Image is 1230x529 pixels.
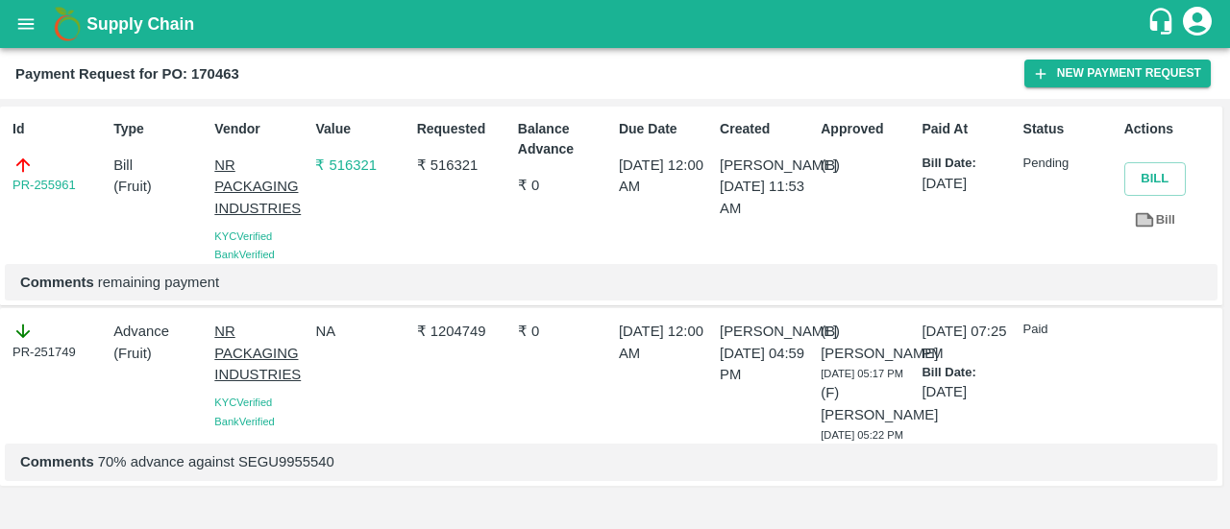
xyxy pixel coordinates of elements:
[720,155,813,176] p: [PERSON_NAME]
[1023,321,1117,339] p: Paid
[12,176,76,195] a: PR-255961
[315,321,408,342] p: NA
[86,11,1146,37] a: Supply Chain
[315,155,408,176] p: ₹ 516321
[113,176,207,197] p: ( Fruit )
[113,343,207,364] p: ( Fruit )
[1124,204,1186,237] a: Bill
[20,454,94,469] b: Comments
[720,119,813,139] p: Created
[1024,60,1211,87] button: New Payment Request
[15,66,239,82] b: Payment Request for PO: 170463
[214,321,307,385] p: NR PACKAGING INDUSTRIES
[417,321,510,342] p: ₹ 1204749
[1023,119,1117,139] p: Status
[20,451,1202,472] p: 70% advance against SEGU9955540
[821,119,914,139] p: Approved
[1124,162,1186,196] button: Bill
[518,119,611,159] p: Balance Advance
[619,155,712,198] p: [DATE] 12:00 AM
[922,321,1015,364] p: [DATE] 07:25 PM
[113,321,207,342] p: Advance
[922,364,1015,382] p: Bill Date:
[48,5,86,43] img: logo
[922,119,1015,139] p: Paid At
[821,429,903,441] span: [DATE] 05:22 PM
[113,119,207,139] p: Type
[20,275,94,290] b: Comments
[214,397,272,408] span: KYC Verified
[720,321,813,342] p: [PERSON_NAME]
[619,119,712,139] p: Due Date
[518,175,611,196] p: ₹ 0
[12,119,106,139] p: Id
[821,382,914,425] p: (F) [PERSON_NAME]
[417,119,510,139] p: Requested
[720,343,813,386] p: [DATE] 04:59 PM
[821,321,914,364] p: (B) [PERSON_NAME]
[1146,7,1180,41] div: customer-support
[417,155,510,176] p: ₹ 516321
[315,119,408,139] p: Value
[86,14,194,34] b: Supply Chain
[214,249,274,260] span: Bank Verified
[4,2,48,46] button: open drawer
[12,321,106,361] div: PR-251749
[20,272,1202,293] p: remaining payment
[113,155,207,176] p: Bill
[1023,155,1117,173] p: Pending
[1124,119,1218,139] p: Actions
[619,321,712,364] p: [DATE] 12:00 AM
[720,176,813,219] p: [DATE] 11:53 AM
[922,381,1015,402] p: [DATE]
[1180,4,1215,44] div: account of current user
[518,321,611,342] p: ₹ 0
[214,155,307,219] p: NR PACKAGING INDUSTRIES
[214,119,307,139] p: Vendor
[214,416,274,427] span: Bank Verified
[214,230,272,242] span: KYC Verified
[821,368,903,379] span: [DATE] 05:17 PM
[821,155,914,176] p: (B)
[922,173,1015,194] p: [DATE]
[922,155,1015,173] p: Bill Date:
